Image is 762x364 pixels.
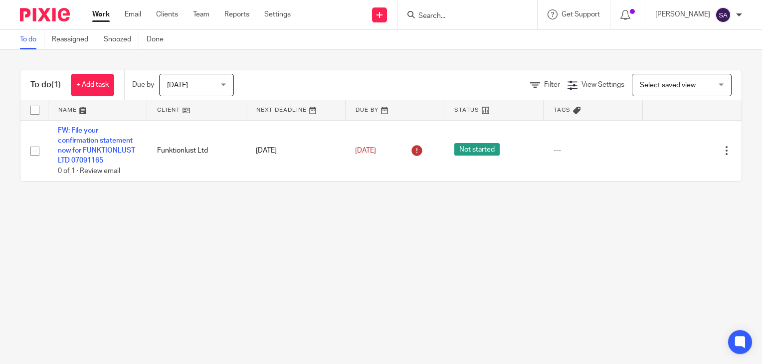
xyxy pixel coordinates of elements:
[147,120,246,181] td: Funktionlust Ltd
[125,9,141,19] a: Email
[454,143,500,156] span: Not started
[554,146,633,156] div: ---
[132,80,154,90] p: Due by
[30,80,61,90] h1: To do
[224,9,249,19] a: Reports
[104,30,139,49] a: Snoozed
[715,7,731,23] img: svg%3E
[51,81,61,89] span: (1)
[193,9,209,19] a: Team
[581,81,624,88] span: View Settings
[58,168,120,175] span: 0 of 1 · Review email
[167,82,188,89] span: [DATE]
[544,81,560,88] span: Filter
[52,30,96,49] a: Reassigned
[147,30,171,49] a: Done
[264,9,291,19] a: Settings
[562,11,600,18] span: Get Support
[554,107,571,113] span: Tags
[655,9,710,19] p: [PERSON_NAME]
[246,120,345,181] td: [DATE]
[20,8,70,21] img: Pixie
[355,147,376,154] span: [DATE]
[156,9,178,19] a: Clients
[417,12,507,21] input: Search
[58,127,135,165] a: FW: File your confirmation statement now for FUNKTIONLUST LTD 07091165
[640,82,696,89] span: Select saved view
[92,9,110,19] a: Work
[71,74,114,96] a: + Add task
[20,30,44,49] a: To do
